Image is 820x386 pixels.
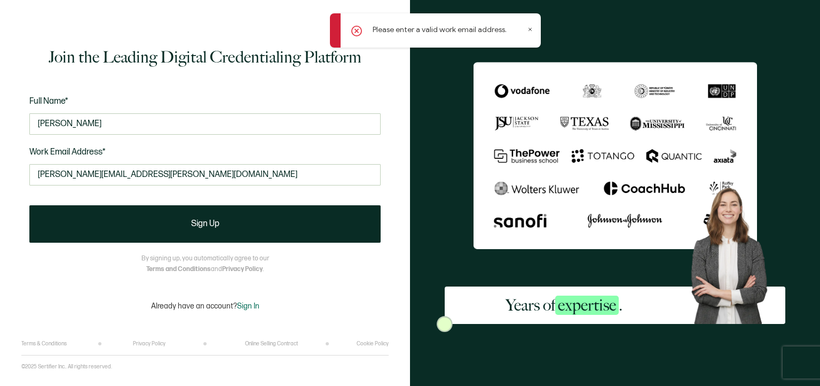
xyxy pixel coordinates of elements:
[191,220,219,228] span: Sign Up
[29,113,381,135] input: Jane Doe
[474,62,757,249] img: Sertifier Signup - Years of <span class="strong-h">expertise</span>.
[245,341,298,347] a: Online Selling Contract
[683,181,785,324] img: Sertifier Signup - Years of <span class="strong-h">expertise</span>. Hero
[21,341,67,347] a: Terms & Conditions
[141,253,269,275] p: By signing up, you automatically agree to our and .
[357,341,389,347] a: Cookie Policy
[555,296,619,315] span: expertise
[29,147,106,157] span: Work Email Address*
[437,316,453,332] img: Sertifier Signup
[506,295,622,316] h2: Years of .
[29,164,381,186] input: Enter your work email address
[21,364,112,370] p: ©2025 Sertifier Inc.. All rights reserved.
[222,265,263,273] a: Privacy Policy
[29,96,68,106] span: Full Name*
[29,205,381,243] button: Sign Up
[237,302,259,311] span: Sign In
[373,24,507,35] p: Please enter a valid work email address.
[146,265,211,273] a: Terms and Conditions
[133,341,165,347] a: Privacy Policy
[151,302,259,311] p: Already have an account?
[49,47,361,68] h1: Join the Leading Digital Credentialing Platform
